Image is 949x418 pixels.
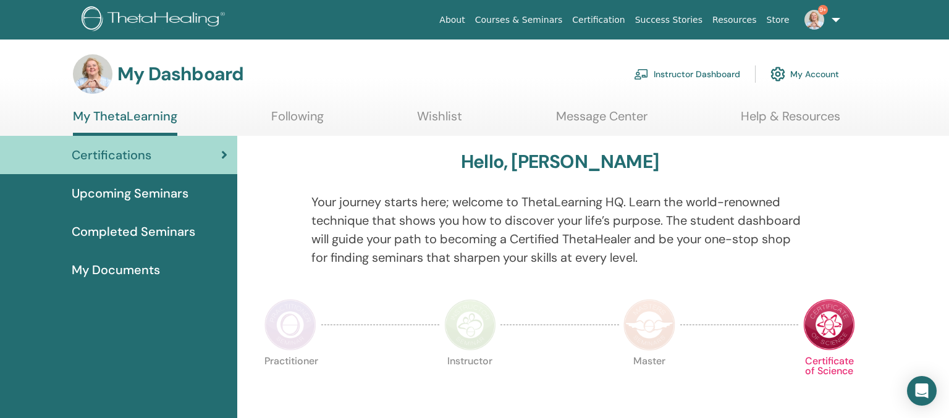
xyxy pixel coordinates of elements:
span: Upcoming Seminars [72,184,188,203]
h3: My Dashboard [117,63,243,85]
a: My Account [770,61,839,88]
a: Success Stories [630,9,707,31]
div: Open Intercom Messenger [907,376,937,406]
img: Practitioner [264,299,316,351]
p: Your journey starts here; welcome to ThetaLearning HQ. Learn the world-renowned technique that sh... [311,193,809,267]
img: logo.png [82,6,229,34]
img: Certificate of Science [803,299,855,351]
p: Certificate of Science [803,356,855,408]
span: Completed Seminars [72,222,195,241]
a: Help & Resources [741,109,840,133]
a: Certification [567,9,630,31]
p: Master [623,356,675,408]
a: Message Center [556,109,647,133]
a: Resources [707,9,762,31]
a: My ThetaLearning [73,109,177,136]
img: Instructor [444,299,496,351]
h3: Hello, [PERSON_NAME] [461,151,659,173]
img: Master [623,299,675,351]
a: Store [762,9,795,31]
a: About [434,9,470,31]
img: cog.svg [770,64,785,85]
span: Certifications [72,146,151,164]
p: Instructor [444,356,496,408]
img: default.jpg [73,54,112,94]
a: Following [271,109,324,133]
img: default.jpg [804,10,824,30]
a: Courses & Seminars [470,9,568,31]
p: Practitioner [264,356,316,408]
span: My Documents [72,261,160,279]
span: 9+ [818,5,828,15]
a: Instructor Dashboard [634,61,740,88]
a: Wishlist [417,109,462,133]
img: chalkboard-teacher.svg [634,69,649,80]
